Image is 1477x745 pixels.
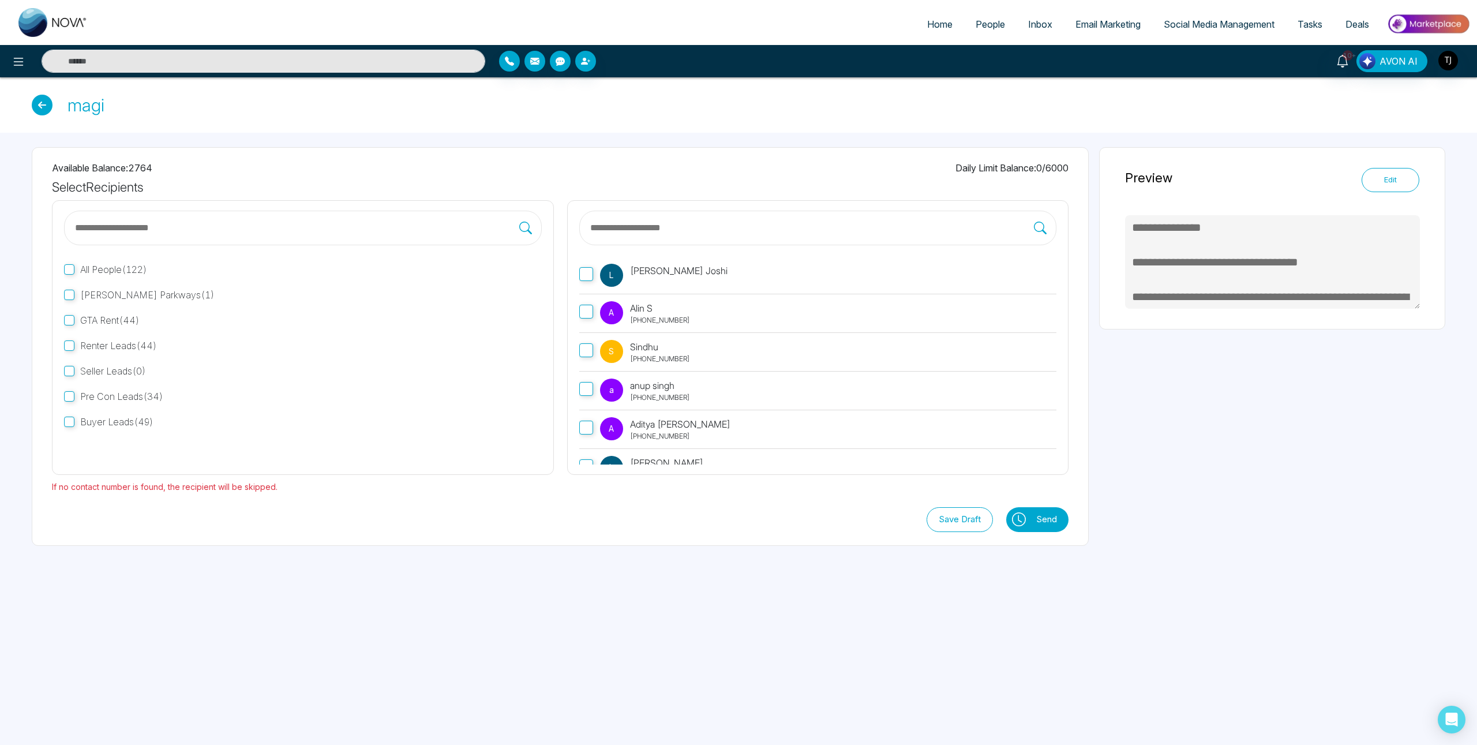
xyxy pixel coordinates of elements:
[1064,13,1152,35] a: Email Marketing
[609,456,613,479] span: L
[579,267,593,281] input: L[PERSON_NAME] Joshi
[630,315,690,325] p: [PHONE_NUMBER]
[976,18,1005,30] span: People
[579,459,593,473] input: L[PERSON_NAME] [PHONE_NUMBER]
[80,315,140,326] span: GTA Rent ( 44 )
[64,366,74,376] input: Seller Leads(0)
[630,392,690,403] p: [PHONE_NUMBER]
[1386,11,1470,37] img: Market-place.gif
[630,431,730,441] p: [PHONE_NUMBER]
[1334,13,1381,35] a: Deals
[1164,18,1274,30] span: Social Media Management
[68,95,104,115] h1: magi
[579,382,593,396] input: aanup singh[PHONE_NUMBER]
[1030,507,1069,532] button: Send
[609,301,614,324] span: A
[1343,50,1353,61] span: 10+
[927,507,993,532] button: Save Draft
[1017,13,1064,35] a: Inbox
[1362,168,1419,192] button: Edit
[609,340,614,363] span: S
[64,340,74,351] input: Renter Leads(44)
[927,18,953,30] span: Home
[1356,50,1427,72] button: AVON AI
[64,290,74,300] input: [PERSON_NAME] Parkways(1)
[1379,54,1418,68] span: AVON AI
[579,421,593,435] input: AAditya [PERSON_NAME][PHONE_NUMBER]
[80,365,146,377] span: Seller Leads ( 0 )
[630,264,728,278] p: [PERSON_NAME] Joshi
[630,340,690,354] p: Sindhu
[1359,53,1375,69] img: Lead Flow
[80,416,153,428] span: Buyer Leads ( 49 )
[1329,50,1356,70] a: 10+
[955,161,1069,175] p: Daily Limit Balance: 0 / 6000
[1152,13,1286,35] a: Social Media Management
[1298,18,1322,30] span: Tasks
[1028,18,1052,30] span: Inbox
[1286,13,1334,35] a: Tasks
[52,161,152,175] p: Available Balance: 2764
[1125,170,1172,185] h1: Preview
[609,379,614,402] span: a
[80,340,157,351] span: Renter Leads ( 44 )
[579,343,593,357] input: SSindhu [PHONE_NUMBER]
[64,417,74,427] input: Buyer Leads(49)
[52,482,278,492] span: If no contact number is found, the recipient will be skipped.
[630,417,730,431] p: Aditya [PERSON_NAME]
[609,417,614,440] span: A
[64,264,74,275] input: All People(122)
[916,13,964,35] a: Home
[630,456,703,470] p: [PERSON_NAME]
[1075,18,1141,30] span: Email Marketing
[579,305,593,319] input: AAlin S[PHONE_NUMBER]
[964,13,1017,35] a: People
[630,301,690,315] p: Alin S
[1345,18,1369,30] span: Deals
[630,354,690,364] p: [PHONE_NUMBER]
[609,264,613,287] span: L
[18,8,88,37] img: Nova CRM Logo
[64,391,74,402] input: Pre Con Leads(34)
[80,264,147,275] span: All People ( 122 )
[52,179,143,194] h1: Select Recipients
[1438,51,1458,70] img: User Avatar
[80,391,163,402] span: Pre Con Leads ( 34 )
[630,379,690,392] p: anup singh
[80,289,215,301] span: [PERSON_NAME] Parkways ( 1 )
[64,315,74,325] input: GTA Rent(44)
[1438,706,1465,733] div: Open Intercom Messenger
